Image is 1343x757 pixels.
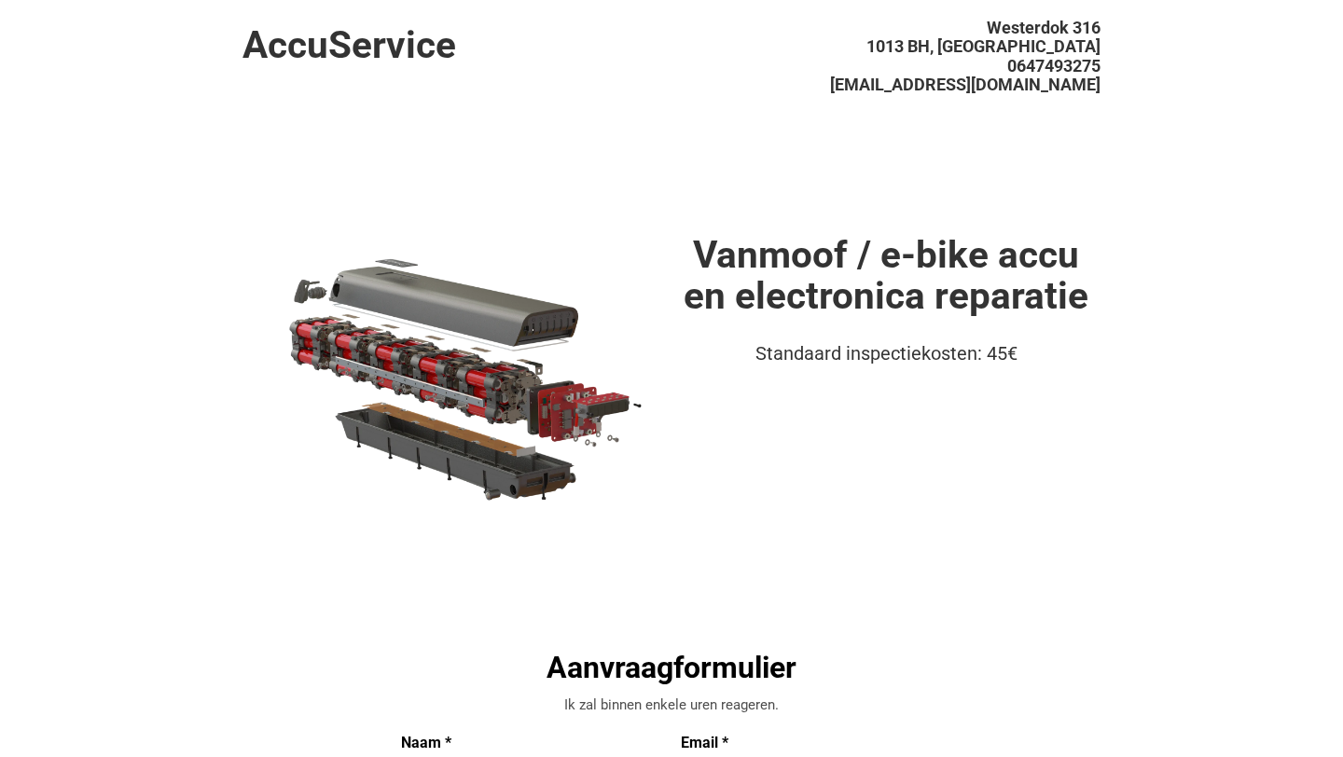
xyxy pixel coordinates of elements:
img: battery.webp [242,234,671,520]
span: 0647493275 [1007,56,1101,76]
label: Email * [681,734,942,752]
div: Aanvraagformulier [401,648,942,687]
span: Standaard inspectiekosten: 45€ [755,342,1018,365]
span: 1013 BH, [GEOGRAPHIC_DATA] [866,36,1101,56]
label: Naam * [401,734,662,752]
h1: Vanmoof / e-bike accu en electronica reparatie [671,234,1101,317]
h1: AccuService [242,24,671,66]
span: Westerdok 316 [987,18,1101,37]
span: [EMAIL_ADDRESS][DOMAIN_NAME] [830,75,1101,94]
div: Ik zal binnen enkele uren reageren. [401,695,942,715]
